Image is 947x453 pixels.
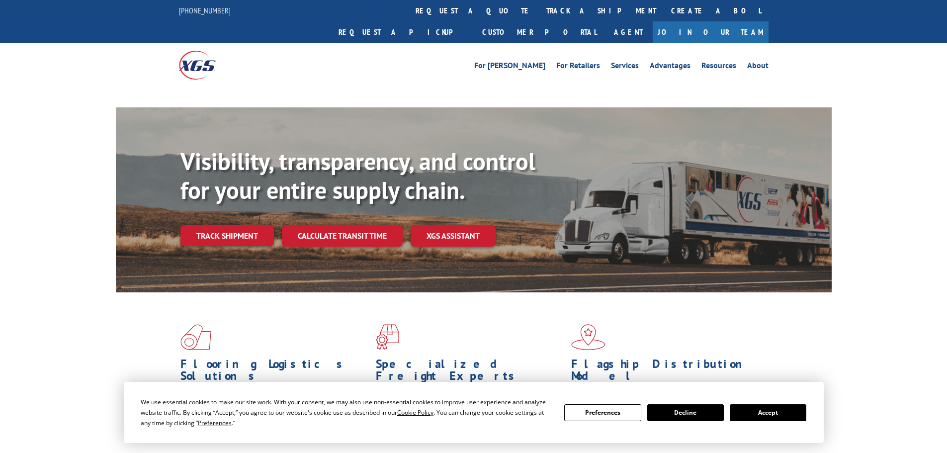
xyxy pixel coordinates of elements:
[180,146,535,205] b: Visibility, transparency, and control for your entire supply chain.
[179,5,231,15] a: [PHONE_NUMBER]
[141,397,552,428] div: We use essential cookies to make our site work. With your consent, we may also use non-essential ...
[376,358,564,387] h1: Specialized Freight Experts
[282,225,403,247] a: Calculate transit time
[647,404,724,421] button: Decline
[180,324,211,350] img: xgs-icon-total-supply-chain-intelligence-red
[611,62,639,73] a: Services
[604,21,653,43] a: Agent
[331,21,475,43] a: Request a pickup
[475,21,604,43] a: Customer Portal
[556,62,600,73] a: For Retailers
[198,419,232,427] span: Preferences
[650,62,690,73] a: Advantages
[701,62,736,73] a: Resources
[564,404,641,421] button: Preferences
[730,404,806,421] button: Accept
[411,225,496,247] a: XGS ASSISTANT
[180,225,274,246] a: Track shipment
[571,324,605,350] img: xgs-icon-flagship-distribution-model-red
[397,408,433,417] span: Cookie Policy
[571,358,759,387] h1: Flagship Distribution Model
[474,62,545,73] a: For [PERSON_NAME]
[653,21,769,43] a: Join Our Team
[747,62,769,73] a: About
[376,324,399,350] img: xgs-icon-focused-on-flooring-red
[124,382,824,443] div: Cookie Consent Prompt
[180,358,368,387] h1: Flooring Logistics Solutions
